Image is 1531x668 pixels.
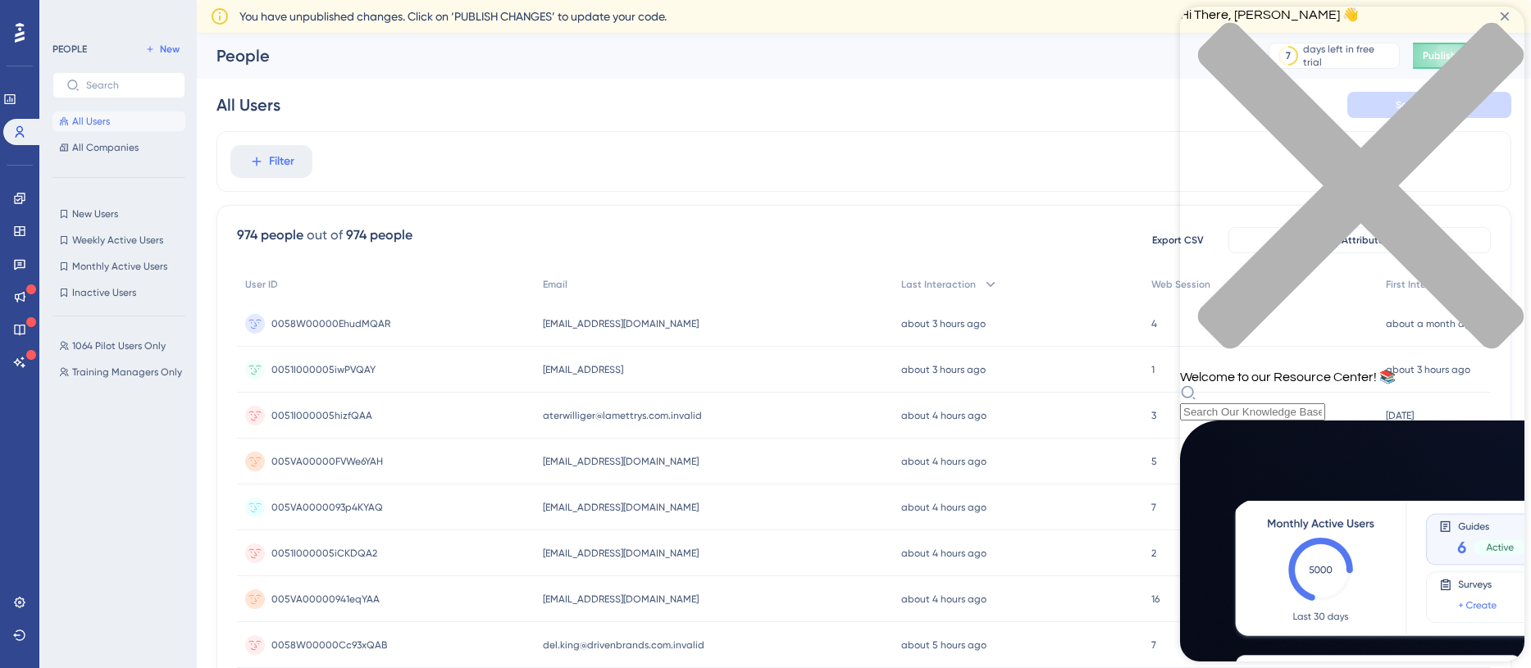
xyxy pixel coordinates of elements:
time: about 3 hours ago [901,364,986,375]
span: 4 [1151,317,1157,330]
span: [EMAIL_ADDRESS][DOMAIN_NAME] [543,317,699,330]
span: 005VA00000941eqYAA [271,593,380,606]
span: You have unpublished changes. Click on ‘PUBLISH CHANGES’ to update your code. [239,7,667,26]
input: Search [86,80,171,91]
span: New [160,43,180,56]
span: 005VA00000FVWe6YAH [271,455,383,468]
span: Need Help? [39,4,103,24]
time: about 4 hours ago [901,456,986,467]
span: [EMAIL_ADDRESS] [543,363,623,376]
span: 16 [1151,593,1160,606]
button: Weekly Active Users [52,230,185,250]
span: Weekly Active Users [72,234,163,247]
time: about 4 hours ago [901,593,986,605]
span: [EMAIL_ADDRESS][DOMAIN_NAME] [543,455,699,468]
button: Monthly Active Users [52,257,185,276]
span: 0051I000005iCKDQA2 [271,547,377,560]
time: about 4 hours ago [901,502,986,513]
span: All Users [72,115,110,128]
span: 3 [1151,409,1156,422]
div: 974 people [346,225,412,245]
time: about 4 hours ago [901,548,986,559]
time: about 5 hours ago [901,639,986,651]
span: Training Managers Only [72,366,182,379]
span: 0058W00000Cc93xQAB [271,638,387,652]
button: Training Managers Only [52,362,195,382]
img: launcher-image-alternative-text [10,10,39,39]
span: [EMAIL_ADDRESS][DOMAIN_NAME] [543,501,699,514]
time: about 3 hours ago [901,318,986,329]
span: 0051I000005iwPVQAY [271,363,376,376]
span: del.king@drivenbrands.com.invalid [543,638,704,652]
div: out of [307,225,343,245]
button: All Users [52,111,185,131]
button: Export CSV [1137,227,1219,253]
div: PEOPLE [52,43,87,56]
span: 0058W00000EhudMQAR [271,317,390,330]
div: 974 people [237,225,303,245]
span: aterwilliger@lamettrys.com.invalid [543,409,702,422]
div: All Users [216,93,280,116]
span: 7 [1151,501,1156,514]
span: 005VA0000093p4KYAQ [271,501,383,514]
time: about 4 hours ago [901,410,986,421]
button: All Companies [52,138,185,157]
span: All Companies [72,141,139,154]
span: New Users [72,207,118,220]
span: Filter [269,152,294,171]
div: People [216,44,1228,67]
button: Filter [230,145,312,178]
span: Web Session [1151,278,1210,291]
span: 2 [1151,547,1156,560]
button: 1064 Pilot Users Only [52,336,195,356]
div: 3 [114,8,119,21]
span: [EMAIL_ADDRESS][DOMAIN_NAME] [543,547,699,560]
span: 1064 Pilot Users Only [72,339,166,352]
span: Last Interaction [901,278,976,291]
button: Open AI Assistant Launcher [5,5,44,44]
button: New Users [52,204,185,224]
span: 0051I000005hizfQAA [271,409,372,422]
span: Monthly Active Users [72,260,167,273]
span: 1 [1151,363,1155,376]
span: [EMAIL_ADDRESS][DOMAIN_NAME] [543,593,699,606]
button: New [139,39,185,59]
span: User ID [245,278,278,291]
span: Email [543,278,567,291]
button: Inactive Users [52,283,185,302]
span: 7 [1151,638,1156,652]
span: Inactive Users [72,286,136,299]
span: 5 [1151,455,1157,468]
span: Export CSV [1152,234,1204,247]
